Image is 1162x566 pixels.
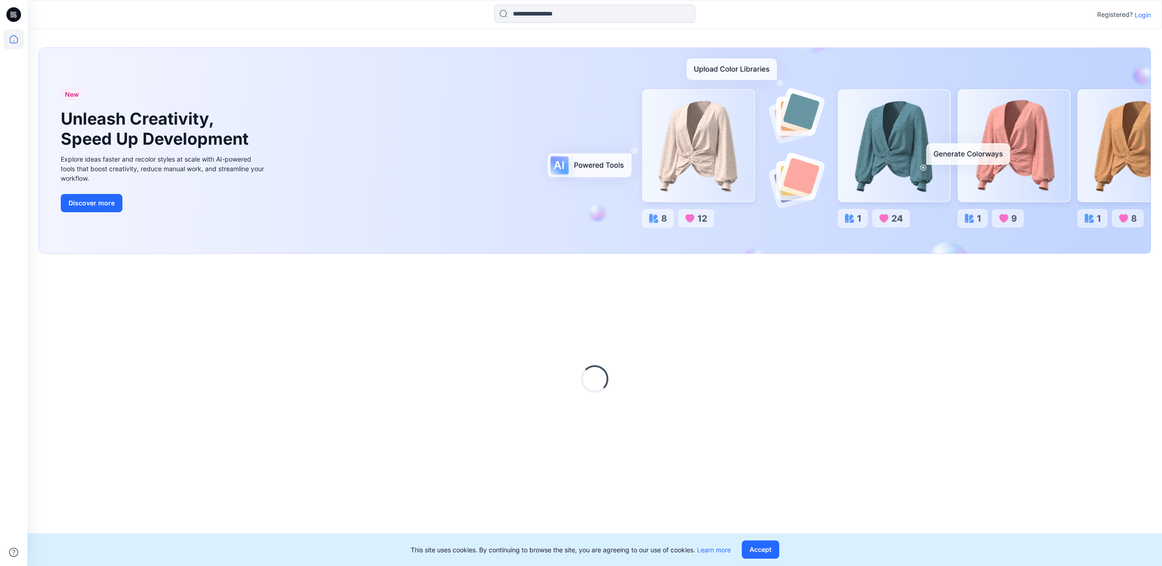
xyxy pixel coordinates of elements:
[1097,9,1133,20] p: Registered?
[65,89,79,100] span: New
[61,109,253,148] h1: Unleash Creativity, Speed Up Development
[742,540,779,559] button: Accept
[411,545,731,555] p: This site uses cookies. By continuing to browse the site, you are agreeing to our use of cookies.
[61,194,122,212] button: Discover more
[1135,10,1151,20] p: Login
[61,154,266,183] div: Explore ideas faster and recolor styles at scale with AI-powered tools that boost creativity, red...
[61,194,266,212] a: Discover more
[697,546,731,554] a: Learn more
